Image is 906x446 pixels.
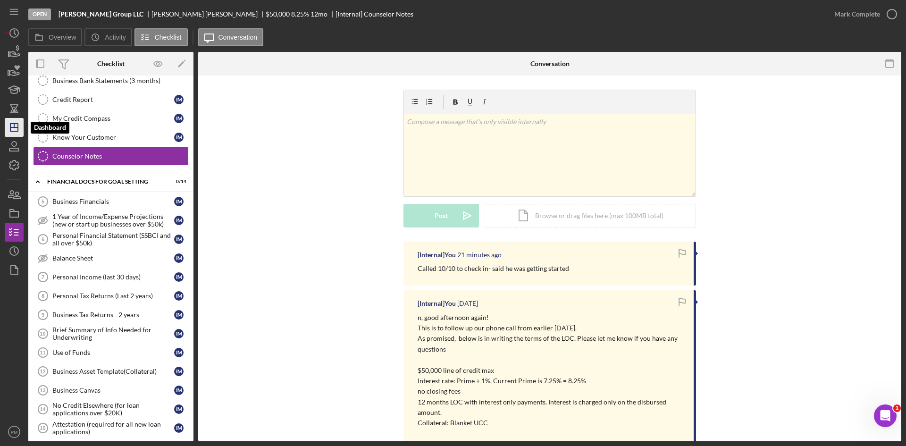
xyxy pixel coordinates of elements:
[52,349,174,356] div: Use of Funds
[42,274,44,280] tspan: 7
[33,230,189,249] a: 6Personal Financial Statement (SSBCI and all over $50k)IM
[266,10,290,18] span: $50,000
[310,10,327,18] div: 12 mo
[40,350,45,355] tspan: 11
[174,216,184,225] div: I M
[33,192,189,211] a: 5Business FinancialsIM
[174,114,184,123] div: I M
[418,397,684,418] p: 12 months LOC with interest only payments. Interest is charged only on the disbursed amount.
[174,367,184,376] div: I M
[33,324,189,343] a: 10Brief Summary of Info Needed for UnderwritingIM
[825,5,901,24] button: Mark Complete
[418,365,684,376] p: $50,000 line of credit max
[174,423,184,433] div: I M
[42,312,44,318] tspan: 9
[40,331,45,337] tspan: 10
[198,28,264,46] button: Conversation
[174,386,184,395] div: I M
[28,28,82,46] button: Overview
[174,310,184,320] div: I M
[52,326,174,341] div: Brief Summary of Info Needed for Underwriting
[33,147,189,166] a: Counselor Notes
[52,213,174,228] div: 1 Year of Income/Expense Projections (new or start up businesses over $50k)
[33,362,189,381] a: 12Business Asset Template(Collateral)IM
[52,421,174,436] div: Attestation (required for all new loan applications)
[418,312,684,323] p: n, good afternoon again!
[174,133,184,142] div: I M
[33,249,189,268] a: Balance SheetIM
[418,376,684,386] p: Interest rate: Prime + 1%, Current Prime is 7.25% = 8.25%
[33,305,189,324] a: 9Business Tax Returns - 2 yearsIM
[418,418,684,428] p: Collateral: Blanket UCC
[403,204,479,227] button: Post
[336,10,413,18] div: [Internal] Counselor Notes
[28,8,51,20] div: Open
[97,60,125,67] div: Checklist
[155,34,182,41] label: Checklist
[33,109,189,128] a: My Credit CompassIM
[33,71,189,90] a: Business Bank Statements (3 months)
[418,333,684,354] p: As promised, below is in writing the terms of the LOC. Please let me know if you have any questions
[59,10,143,18] b: [PERSON_NAME] Group LLC
[33,268,189,286] a: 7Personal Income (last 30 days)IM
[169,179,186,185] div: 0 / 14
[40,369,45,374] tspan: 12
[874,404,897,427] iframe: Intercom live chat
[418,251,456,259] div: [Internal] You
[52,387,174,394] div: Business Canvas
[457,300,478,307] time: 2025-09-19 18:26
[33,211,189,230] a: 1 Year of Income/Expense Projections (new or start up businesses over $50k)IM
[33,381,189,400] a: 13Business CanvasIM
[418,323,684,333] p: This is to follow up our phone call from earlier [DATE].
[134,28,188,46] button: Checklist
[52,96,174,103] div: Credit Report
[33,90,189,109] a: Credit ReportIM
[33,128,189,147] a: Know Your CustomerIM
[42,293,44,299] tspan: 8
[174,253,184,263] div: I M
[40,387,45,393] tspan: 13
[52,115,174,122] div: My Credit Compass
[174,291,184,301] div: I M
[457,251,502,259] time: 2025-10-10 20:32
[52,368,174,375] div: Business Asset Template(Collateral)
[84,28,132,46] button: Activity
[52,198,174,205] div: Business Financials
[52,152,188,160] div: Counselor Notes
[52,292,174,300] div: Personal Tax Returns (Last 2 years)
[49,34,76,41] label: Overview
[834,5,880,24] div: Mark Complete
[33,419,189,438] a: 15Attestation (required for all new loan applications)IM
[151,10,266,18] div: [PERSON_NAME] [PERSON_NAME]
[174,404,184,414] div: I M
[218,34,258,41] label: Conversation
[33,343,189,362] a: 11Use of FundsIM
[52,254,174,262] div: Balance Sheet
[5,422,24,441] button: PM
[530,60,570,67] div: Conversation
[418,300,456,307] div: [Internal] You
[52,402,174,417] div: No Credit Elsewhere (for loan applications over $20K)
[174,235,184,244] div: I M
[42,236,44,242] tspan: 6
[291,10,309,18] div: 8.25 %
[418,263,569,274] p: Called 10/10 to check in- said he was getting started
[418,386,684,396] p: no closing fees
[893,404,901,412] span: 1
[42,199,44,204] tspan: 5
[174,197,184,206] div: I M
[52,232,174,247] div: Personal Financial Statement (SSBCI and all over $50k)
[40,425,45,431] tspan: 15
[174,95,184,104] div: I M
[174,329,184,338] div: I M
[52,273,174,281] div: Personal Income (last 30 days)
[52,311,174,319] div: Business Tax Returns - 2 years
[47,179,163,185] div: Financial Docs for Goal Setting
[174,272,184,282] div: I M
[174,348,184,357] div: I M
[11,429,17,435] text: PM
[52,134,174,141] div: Know Your Customer
[435,204,448,227] div: Post
[33,400,189,419] a: 14No Credit Elsewhere (for loan applications over $20K)IM
[40,406,46,412] tspan: 14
